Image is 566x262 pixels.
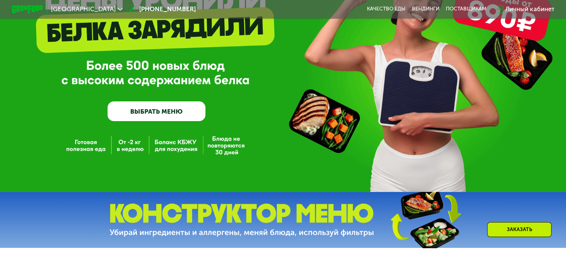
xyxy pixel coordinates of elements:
[446,6,486,12] div: поставщикам
[51,6,116,12] span: [GEOGRAPHIC_DATA]
[505,4,554,14] div: Личный кабинет
[108,101,205,121] a: ВЫБРАТЬ МЕНЮ
[127,4,196,14] a: [PHONE_NUMBER]
[412,6,439,12] a: Вендинги
[367,6,406,12] a: Качество еды
[487,222,551,237] div: Заказать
